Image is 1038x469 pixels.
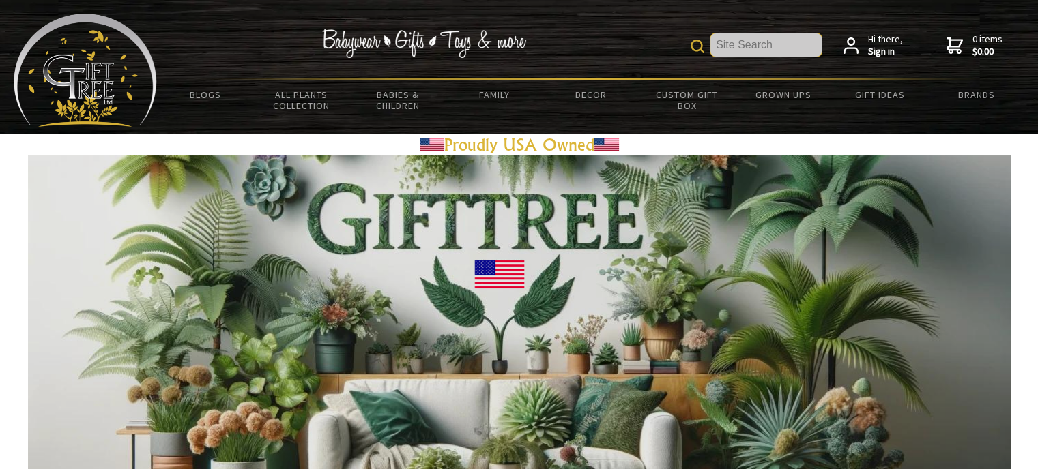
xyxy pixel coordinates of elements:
[321,29,526,58] img: Babywear - Gifts - Toys & more
[639,80,735,120] a: Custom Gift Box
[844,33,903,57] a: Hi there,Sign in
[543,80,639,109] a: Decor
[444,134,594,155] a: Proudly USA Owned
[253,80,349,120] a: All Plants Collection
[868,46,903,58] strong: Sign in
[349,80,446,120] a: Babies & Children
[446,80,543,109] a: Family
[735,80,831,109] a: Grown Ups
[868,33,903,57] span: Hi there,
[157,80,253,109] a: BLOGS
[691,40,704,53] img: product search
[972,46,1003,58] strong: $0.00
[14,14,157,127] img: Babyware - Gifts - Toys and more...
[972,33,1003,57] span: 0 items
[928,80,1024,109] a: Brands
[832,80,928,109] a: Gift Ideas
[710,33,822,57] input: Site Search
[947,33,1003,57] a: 0 items$0.00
